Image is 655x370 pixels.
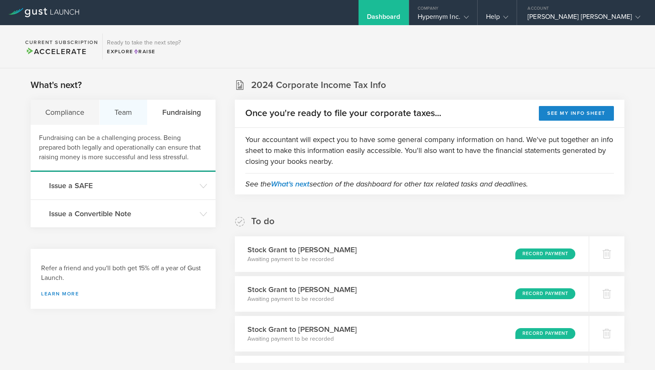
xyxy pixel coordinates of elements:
em: See the section of the dashboard for other tax related tasks and deadlines. [245,179,528,189]
h2: Once you're ready to file your corporate taxes... [245,107,441,119]
div: Record Payment [515,248,575,259]
div: Fundraising can be a challenging process. Being prepared both legally and operationally can ensur... [31,125,216,172]
div: [PERSON_NAME] [PERSON_NAME] [528,13,640,25]
h2: Current Subscription [25,40,98,45]
h3: Issue a Convertible Note [49,208,195,219]
iframe: Chat Widget [613,330,655,370]
h3: Issue a SAFE [49,180,195,191]
h3: Stock Grant to [PERSON_NAME] [247,324,357,335]
h3: Refer a friend and you'll both get 15% off a year of Gust Launch. [41,264,205,283]
div: Compliance [31,100,100,125]
h3: Ready to take the next step? [107,40,181,46]
div: Stock Grant to [PERSON_NAME]Awaiting payment to be recordedRecord Payment [235,276,589,312]
p: Awaiting payment to be recorded [247,295,357,303]
p: Awaiting payment to be recorded [247,335,357,343]
div: Hypernym Inc. [418,13,469,25]
div: Ready to take the next step?ExploreRaise [102,34,185,60]
h3: Stock Grant to [PERSON_NAME] [247,244,357,255]
span: Accelerate [25,47,86,56]
span: Raise [133,49,156,54]
div: Record Payment [515,288,575,299]
p: Your accountant will expect you to have some general company information on hand. We've put toget... [245,134,614,167]
a: Learn more [41,291,205,296]
p: Awaiting payment to be recorded [247,255,357,264]
div: Fundraising [148,100,216,125]
div: Record Payment [515,328,575,339]
h2: What's next? [31,79,82,91]
div: Team [100,100,148,125]
div: Explore [107,48,181,55]
div: Stock Grant to [PERSON_NAME]Awaiting payment to be recordedRecord Payment [235,236,589,272]
div: Stock Grant to [PERSON_NAME]Awaiting payment to be recordedRecord Payment [235,316,589,352]
h2: To do [251,215,275,228]
div: Dashboard [367,13,400,25]
div: Help [486,13,508,25]
a: What's next [271,179,309,189]
h2: 2024 Corporate Income Tax Info [251,79,386,91]
h3: Stock Grant to [PERSON_NAME] [247,284,357,295]
button: See my info sheet [539,106,614,121]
